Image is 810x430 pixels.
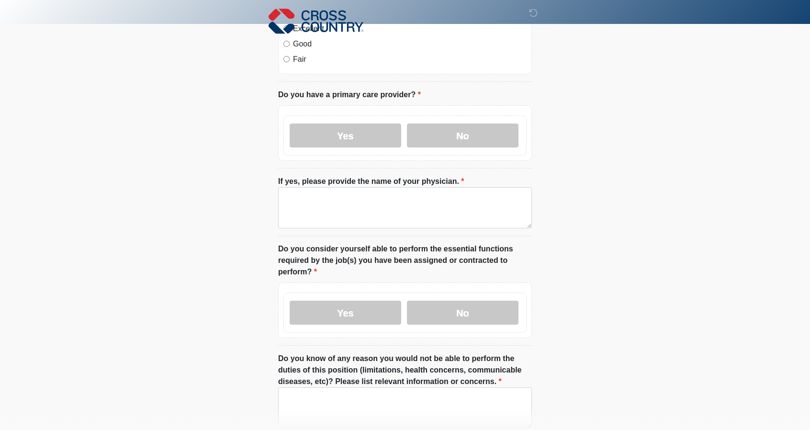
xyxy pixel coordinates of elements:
[293,38,527,50] label: Good
[290,301,401,325] label: Yes
[283,41,290,47] input: Good
[407,301,518,325] label: No
[278,176,464,187] label: If yes, please provide the name of your physician.
[293,54,527,65] label: Fair
[278,243,532,278] label: Do you consider yourself able to perform the essential functions required by the job(s) you have ...
[290,124,401,147] label: Yes
[269,7,363,35] img: Cross Country Logo
[407,124,518,147] label: No
[283,56,290,62] input: Fair
[278,89,421,101] label: Do you have a primary care provider?
[278,353,532,387] label: Do you know of any reason you would not be able to perform the duties of this position (limitatio...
